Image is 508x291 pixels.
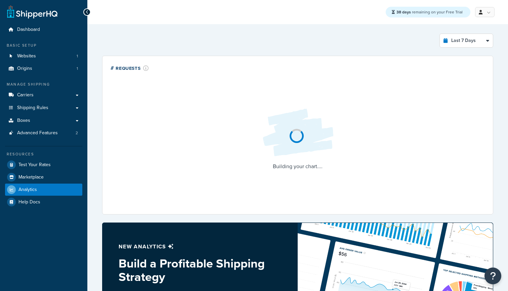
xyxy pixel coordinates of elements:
span: Advanced Features [17,130,58,136]
strong: 38 days [396,9,411,15]
img: Loading... [257,103,338,162]
span: Analytics [18,187,37,193]
div: # Requests [111,64,149,72]
span: Websites [17,53,36,59]
button: Open Resource Center [484,268,501,284]
span: 1 [77,53,78,59]
span: Marketplace [18,175,44,180]
div: Basic Setup [5,43,82,48]
li: Advanced Features [5,127,82,139]
p: New analytics [119,242,282,251]
span: 2 [76,130,78,136]
a: Marketplace [5,171,82,183]
span: Help Docs [18,199,40,205]
span: Boxes [17,118,30,124]
span: remaining on your Free Trial [396,9,463,15]
a: Dashboard [5,23,82,36]
a: Help Docs [5,196,82,208]
span: Test Your Rates [18,162,51,168]
span: 1 [77,66,78,71]
span: Shipping Rules [17,105,48,111]
div: Resources [5,151,82,157]
span: Dashboard [17,27,40,33]
div: Manage Shipping [5,82,82,87]
span: Origins [17,66,32,71]
a: Analytics [5,184,82,196]
a: Test Your Rates [5,159,82,171]
span: Carriers [17,92,34,98]
li: Websites [5,50,82,62]
a: Origins1 [5,62,82,75]
h3: Build a Profitable Shipping Strategy [119,257,282,283]
a: Boxes [5,114,82,127]
li: Origins [5,62,82,75]
a: Shipping Rules [5,102,82,114]
p: Building your chart.... [257,162,338,171]
a: Carriers [5,89,82,101]
a: Websites1 [5,50,82,62]
a: Advanced Features2 [5,127,82,139]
